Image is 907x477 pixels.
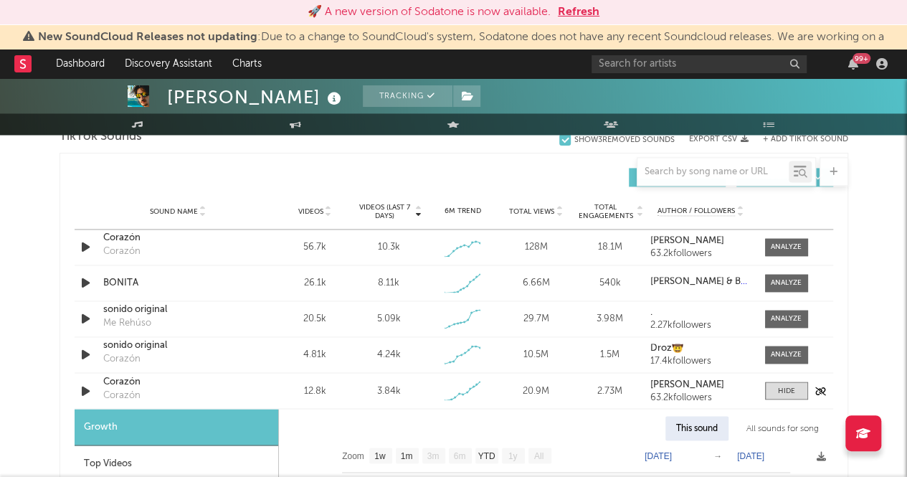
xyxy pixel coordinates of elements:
button: + Add TikTok Sound [749,136,848,143]
a: Corazón [103,231,253,245]
span: : Due to a change to SoundCloud's system, Sodatone does not have any recent Soundcloud releases. ... [38,32,884,60]
div: 20.5k [282,312,348,326]
strong: [PERSON_NAME] & BROKIX [650,277,769,286]
text: 6m [453,451,465,461]
a: Dashboard [46,49,115,78]
input: Search for artists [592,55,807,73]
text: 1m [400,451,412,461]
div: 99 + [853,53,870,64]
div: 4.81k [282,348,348,362]
div: 5.09k [376,312,400,326]
span: Author / Followers [657,207,735,216]
div: 10.5M [503,348,569,362]
span: Total Engagements [576,203,635,220]
button: Refresh [558,4,599,21]
div: All sounds for song [736,416,830,440]
div: 17.4k followers [650,356,750,367]
div: 2.27k followers [650,321,750,331]
div: Corazón [103,352,141,367]
a: . [650,308,750,318]
text: [DATE] [737,450,764,461]
a: [PERSON_NAME] [650,379,750,389]
div: 29.7M [503,312,569,326]
strong: [PERSON_NAME] [650,236,724,245]
input: Search by song name or URL [637,166,789,178]
text: 3m [427,451,439,461]
div: Me Rehúso [103,316,151,331]
div: This sound [665,416,728,440]
text: [DATE] [645,450,672,461]
a: BONITA [103,276,253,291]
div: 540k [576,276,643,291]
div: [PERSON_NAME] [167,85,345,109]
span: Dismiss [473,49,481,60]
a: sonido original [103,339,253,353]
div: 63.2k followers [650,392,750,402]
button: + Add TikTok Sound [763,136,848,143]
a: Corazón [103,374,253,389]
text: → [713,450,722,461]
div: 4.24k [376,348,400,362]
strong: Droz🤠 [650,344,683,353]
span: Videos (last 7 days) [355,203,413,220]
button: Tracking [363,85,452,107]
div: Corazón [103,245,141,259]
div: 3.98M [576,312,643,326]
div: 🚀 A new version of Sodatone is now available. [308,4,551,21]
button: Export CSV [689,135,749,143]
div: 6.66M [503,276,569,291]
a: Charts [222,49,272,78]
a: Discovery Assistant [115,49,222,78]
div: 18.1M [576,240,643,255]
span: Sound Name [150,207,198,216]
a: sonido original [103,303,253,317]
div: 6M Trend [429,206,495,217]
text: YTD [478,451,495,461]
text: All [533,451,543,461]
div: 20.9M [503,384,569,398]
span: Total Views [509,207,554,216]
span: Videos [298,207,323,216]
div: 56.7k [282,240,348,255]
text: 1y [508,451,517,461]
div: 3.84k [376,384,400,398]
div: 12.8k [282,384,348,398]
div: 26.1k [282,276,348,291]
span: TikTok Sounds [60,128,142,146]
a: [PERSON_NAME] [650,236,750,246]
div: 2.73M [576,384,643,398]
div: 1.5M [576,348,643,362]
div: Corazón [103,388,141,402]
div: Show 3 Removed Sounds [574,136,675,145]
strong: [PERSON_NAME] [650,379,724,389]
div: 8.11k [378,276,399,291]
div: 63.2k followers [650,249,750,259]
button: 99+ [848,58,858,70]
text: Zoom [342,451,364,461]
span: New SoundCloud Releases not updating [38,32,257,43]
text: 1w [374,451,386,461]
div: Growth [75,409,278,445]
div: 10.3k [377,240,399,255]
div: 128M [503,240,569,255]
strong: . [650,308,652,317]
a: [PERSON_NAME] & BROKIX [650,277,750,287]
a: Droz🤠 [650,344,750,354]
